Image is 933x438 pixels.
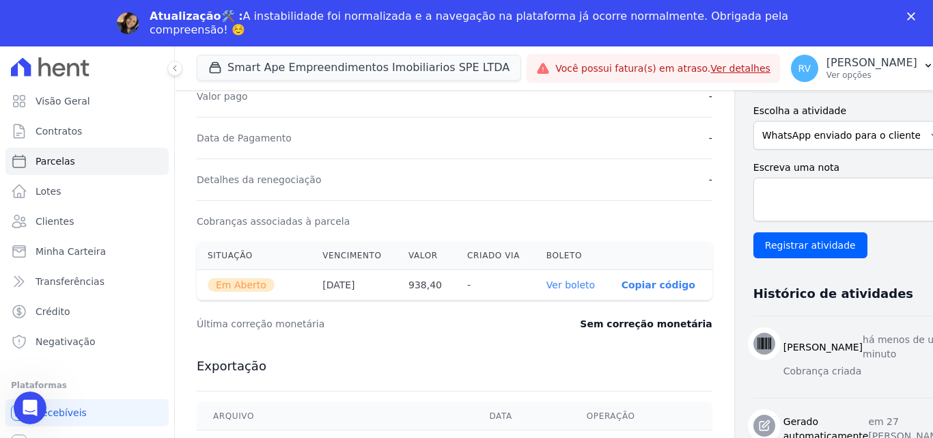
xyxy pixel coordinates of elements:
[117,12,139,34] img: Profile image for Adriane
[5,238,169,265] a: Minha Carteira
[456,242,535,270] th: Criado via
[197,242,311,270] th: Situação
[5,268,169,295] a: Transferências
[753,286,913,302] h3: Histórico de atividades
[36,215,74,228] span: Clientes
[11,377,163,394] div: Plataformas
[5,298,169,325] a: Crédito
[580,317,712,331] dd: Sem correção monetária
[709,90,712,103] dd: -
[197,90,248,103] dt: Valor pago
[36,124,82,138] span: Contratos
[14,392,46,424] iframe: Intercom live chat
[36,305,70,318] span: Crédito
[311,270,398,301] th: [DATE]
[546,279,595,290] a: Ver boleto
[36,335,96,348] span: Negativação
[36,154,75,168] span: Parcelas
[150,10,794,37] div: A instabilidade foi normalizada e a navegação na plataforma já ocorre normalmente. Obrigada pela ...
[535,242,611,270] th: Boleto
[826,56,917,70] p: [PERSON_NAME]
[197,358,712,374] h3: Exportação
[473,402,570,430] th: Data
[753,232,867,258] input: Registrar atividade
[5,118,169,145] a: Contratos
[197,131,292,145] dt: Data de Pagamento
[570,402,712,430] th: Operação
[398,270,456,301] th: 938,40
[5,178,169,205] a: Lotes
[36,94,90,108] span: Visão Geral
[555,61,770,76] span: Você possui fatura(s) em atraso.
[36,275,105,288] span: Transferências
[783,340,863,355] h3: [PERSON_NAME]
[456,270,535,301] th: -
[5,399,169,426] a: Recebíveis
[5,87,169,115] a: Visão Geral
[709,131,712,145] dd: -
[710,63,770,74] a: Ver detalhes
[36,406,87,420] span: Recebíveis
[5,328,169,355] a: Negativação
[907,12,921,20] div: Fechar
[150,10,243,23] b: Atualização🛠️ :
[36,245,106,258] span: Minha Carteira
[5,148,169,175] a: Parcelas
[197,55,521,81] button: Smart Ape Empreendimentos Imobiliarios SPE LTDA
[197,215,350,228] dt: Cobranças associadas à parcela
[5,208,169,235] a: Clientes
[36,184,61,198] span: Lotes
[798,64,811,73] span: RV
[709,173,712,187] dd: -
[826,70,917,81] p: Ver opções
[208,278,275,292] span: Em Aberto
[311,242,398,270] th: Vencimento
[622,279,695,290] button: Copiar código
[398,242,456,270] th: Valor
[197,317,501,331] dt: Última correção monetária
[197,173,322,187] dt: Detalhes da renegociação
[197,402,473,430] th: Arquivo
